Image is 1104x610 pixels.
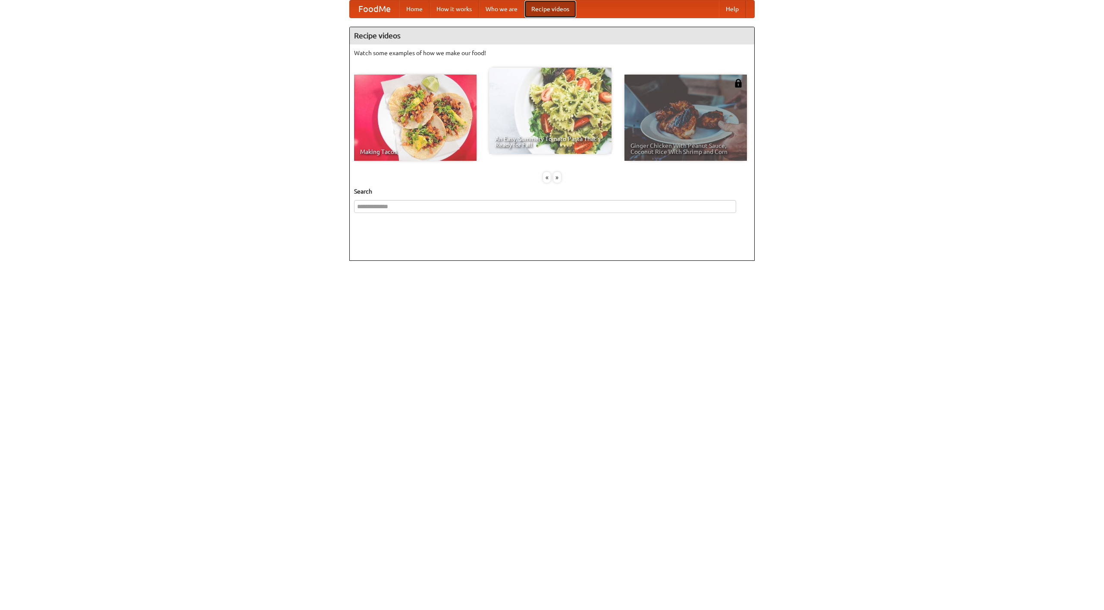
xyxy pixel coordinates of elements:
a: FoodMe [350,0,399,18]
img: 483408.png [734,79,743,88]
a: Recipe videos [524,0,576,18]
h4: Recipe videos [350,27,754,44]
a: An Easy, Summery Tomato Pasta That's Ready for Fall [489,68,612,154]
h5: Search [354,187,750,196]
a: Making Tacos [354,75,477,161]
span: An Easy, Summery Tomato Pasta That's Ready for Fall [495,136,605,148]
span: Making Tacos [360,149,470,155]
div: « [543,172,551,183]
div: » [553,172,561,183]
a: How it works [430,0,479,18]
a: Who we are [479,0,524,18]
a: Home [399,0,430,18]
p: Watch some examples of how we make our food! [354,49,750,57]
a: Help [719,0,746,18]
